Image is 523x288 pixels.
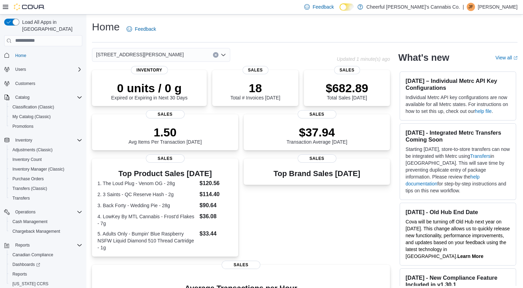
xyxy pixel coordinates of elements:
[457,253,483,259] a: Learn More
[10,218,82,226] span: Cash Management
[213,52,218,58] button: Clear input
[478,3,517,11] p: [PERSON_NAME]
[7,260,85,269] a: Dashboards
[12,93,32,102] button: Catalog
[10,227,82,236] span: Chargeback Management
[131,66,168,74] span: Inventory
[230,81,280,95] p: 18
[10,184,50,193] a: Transfers (Classic)
[135,26,156,32] span: Feedback
[10,251,82,259] span: Canadian Compliance
[111,81,188,100] div: Expired or Expiring in Next 30 Days
[467,3,475,11] div: Jason Fitzpatrick
[129,125,202,139] p: 1.50
[15,209,36,215] span: Operations
[199,230,233,238] dd: $33.44
[1,207,85,217] button: Operations
[10,280,51,288] a: [US_STATE] CCRS
[10,270,30,278] a: Reports
[12,208,82,216] span: Operations
[10,251,56,259] a: Canadian Compliance
[222,261,260,269] span: Sales
[7,164,85,174] button: Inventory Manager (Classic)
[10,103,82,111] span: Classification (Classic)
[7,145,85,155] button: Adjustments (Classic)
[10,218,50,226] a: Cash Management
[96,50,184,59] span: [STREET_ADDRESS][PERSON_NAME]
[10,103,57,111] a: Classification (Classic)
[12,51,29,60] a: Home
[7,102,85,112] button: Classification (Classic)
[146,154,185,163] span: Sales
[242,66,268,74] span: Sales
[298,110,336,118] span: Sales
[124,22,159,36] a: Feedback
[12,51,82,60] span: Home
[12,252,53,258] span: Canadian Compliance
[337,56,390,62] p: Updated 1 minute(s) ago
[1,65,85,74] button: Users
[146,110,185,118] span: Sales
[287,125,347,145] div: Transaction Average [DATE]
[12,176,44,182] span: Purchase Orders
[97,213,197,227] dt: 4. LowKey By MTL Cannabis - Frost'd Flakes - 7g
[12,104,54,110] span: Classification (Classic)
[10,155,45,164] a: Inventory Count
[12,271,27,277] span: Reports
[12,147,53,153] span: Adjustments (Classic)
[405,219,510,259] span: Cova will be turning off Old Hub next year on [DATE]. This change allows us to quickly release ne...
[10,194,82,202] span: Transfers
[10,146,82,154] span: Adjustments (Classic)
[1,50,85,60] button: Home
[12,65,82,74] span: Users
[463,3,464,11] p: |
[12,241,82,249] span: Reports
[468,3,473,11] span: JF
[1,78,85,88] button: Customers
[7,217,85,227] button: Cash Management
[97,230,197,251] dt: 5. Adults Only - Bumpin' Blue Raspberry NSFW Liquid Diamond 510 Thread Cartridge - 1g
[111,81,188,95] p: 0 units / 0 g
[97,170,233,178] h3: Top Product Sales [DATE]
[10,113,54,121] a: My Catalog (Classic)
[12,208,38,216] button: Operations
[298,154,336,163] span: Sales
[405,129,510,143] h3: [DATE] - Integrated Metrc Transfers Coming Soon
[10,175,47,183] a: Purchase Orders
[15,53,26,58] span: Home
[405,274,510,288] h3: [DATE] - New Compliance Feature Included in v1.30.1
[10,227,63,236] a: Chargeback Management
[10,165,82,173] span: Inventory Manager (Classic)
[19,19,82,32] span: Load All Apps in [GEOGRAPHIC_DATA]
[97,191,197,198] dt: 2. 3 Saints - QC Reserve Hash - 2g
[230,81,280,100] div: Total # Invoices [DATE]
[1,240,85,250] button: Reports
[7,250,85,260] button: Canadian Compliance
[12,241,32,249] button: Reports
[12,65,29,74] button: Users
[15,242,30,248] span: Reports
[405,146,510,194] p: Starting [DATE], store-to-store transfers can now be integrated with Metrc using in [GEOGRAPHIC_D...
[10,280,82,288] span: Washington CCRS
[12,136,35,144] button: Inventory
[12,79,38,88] a: Customers
[12,79,82,88] span: Customers
[199,179,233,188] dd: $120.56
[12,281,48,287] span: [US_STATE] CCRS
[7,122,85,131] button: Promotions
[7,112,85,122] button: My Catalog (Classic)
[129,125,202,145] div: Avg Items Per Transaction [DATE]
[312,3,334,10] span: Feedback
[10,194,32,202] a: Transfers
[12,136,82,144] span: Inventory
[10,146,55,154] a: Adjustments (Classic)
[10,122,82,131] span: Promotions
[221,52,226,58] button: Open list of options
[405,209,510,215] h3: [DATE] - Old Hub End Date
[14,3,45,10] img: Cova
[10,165,67,173] a: Inventory Manager (Classic)
[12,262,40,267] span: Dashboards
[12,124,34,129] span: Promotions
